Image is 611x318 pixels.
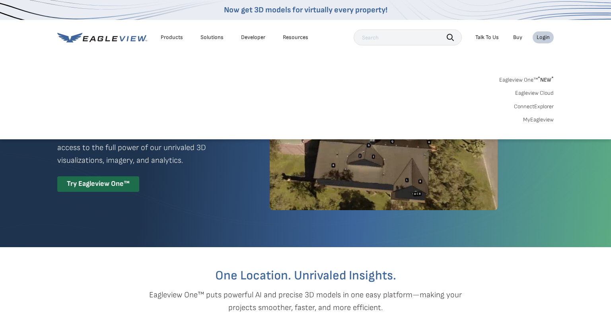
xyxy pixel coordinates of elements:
p: A premium digital experience that provides seamless access to the full power of our unrivaled 3D ... [57,129,241,167]
a: MyEagleview [523,116,554,123]
p: Eagleview One™ puts powerful AI and precise 3D models in one easy platform—making your projects s... [135,289,476,314]
a: ConnectExplorer [514,103,554,110]
h2: One Location. Unrivaled Insights. [63,269,548,282]
a: Now get 3D models for virtually every property! [224,5,387,15]
div: Login [537,34,550,41]
a: Eagleview Cloud [515,90,554,97]
span: NEW [538,76,554,83]
div: Try Eagleview One™ [57,176,139,192]
div: Solutions [200,34,224,41]
a: Developer [241,34,265,41]
a: Eagleview One™*NEW* [499,74,554,83]
input: Search [354,29,462,45]
div: Products [161,34,183,41]
div: Resources [283,34,308,41]
a: Buy [513,34,522,41]
div: Talk To Us [475,34,499,41]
